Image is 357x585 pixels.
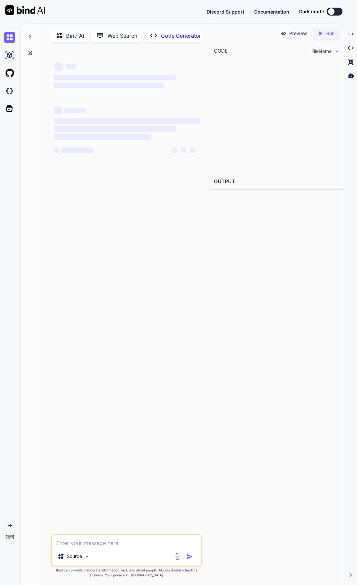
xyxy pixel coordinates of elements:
span: ‌ [172,147,177,153]
img: attachment [174,553,181,560]
p: Web Search [107,32,138,40]
p: Bind AI [66,32,84,40]
img: chat [4,32,15,43]
span: ‌ [54,147,59,153]
img: ai-studio [4,50,15,61]
span: ‌ [190,147,195,153]
span: ‌ [62,147,94,153]
div: CODE [214,47,228,55]
span: ‌ [54,75,176,80]
span: ‌ [54,126,176,132]
img: Bind AI [5,5,45,15]
img: chevron down [334,48,340,54]
span: ‌ [54,106,62,114]
p: Code Generator [161,32,201,40]
span: Discord Support [207,9,244,15]
p: Run [326,30,335,37]
span: FileName [311,48,332,55]
span: ‌ [66,64,76,69]
button: Discord Support [207,8,244,15]
p: Source [67,553,82,560]
p: Preview [289,30,307,37]
span: ‌ [54,134,151,140]
span: Dark mode [299,8,324,15]
img: icon [186,553,193,560]
img: darkCloudIdeIcon [4,85,15,97]
span: ‌ [181,147,186,153]
h2: OUTPUT [210,174,344,189]
span: Documentation [254,9,289,15]
p: Bind can provide inaccurate information, including about people. Always double-check its answers.... [51,568,202,578]
span: ‌ [64,108,86,113]
span: ‌ [54,118,201,124]
img: preview [281,30,287,36]
img: Pick Models [84,554,90,559]
span: ‌ [54,83,164,88]
img: githubLight [4,67,15,79]
span: ‌ [54,62,63,71]
button: Documentation [254,8,289,15]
